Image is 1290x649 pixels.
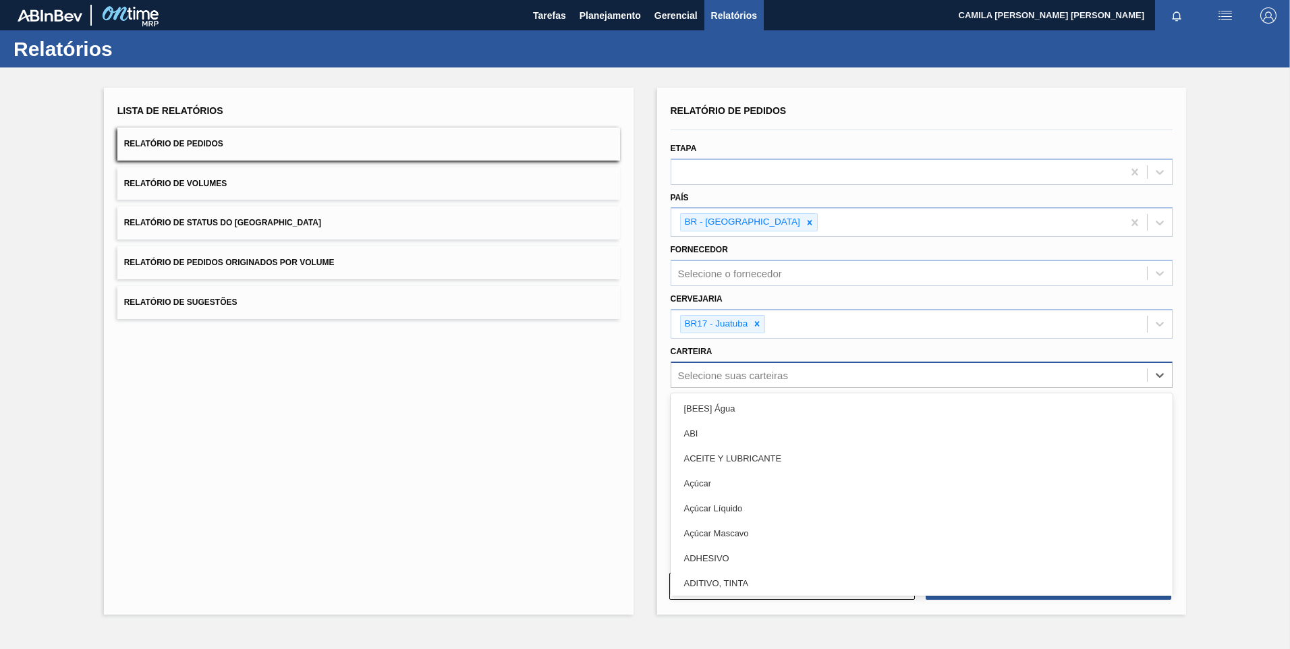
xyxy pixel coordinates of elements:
button: Relatório de Pedidos [117,128,620,161]
img: TNhmsLtSVTkK8tSr43FrP2fwEKptu5GPRR3wAAAABJRU5ErkJggg== [18,9,82,22]
span: Relatórios [711,7,757,24]
div: ACEITE Y LUBRICANTE [671,446,1173,471]
button: Relatório de Status do [GEOGRAPHIC_DATA] [117,206,620,239]
div: Açúcar Líquido [671,496,1173,521]
button: Relatório de Sugestões [117,286,620,319]
label: Fornecedor [671,245,728,254]
label: País [671,193,689,202]
div: ABI [671,421,1173,446]
label: Cervejaria [671,294,723,304]
div: ADITIVO, TINTA [671,571,1173,596]
span: Planejamento [580,7,641,24]
img: userActions [1217,7,1233,24]
span: Lista de Relatórios [117,105,223,116]
div: BR17 - Juatuba [681,316,750,333]
span: Relatório de Pedidos [671,105,787,116]
button: Limpar [669,573,915,600]
span: Gerencial [654,7,698,24]
div: [BEES] Água [671,396,1173,421]
button: Notificações [1155,6,1198,25]
div: Selecione suas carteiras [678,369,788,380]
button: Relatório de Pedidos Originados por Volume [117,246,620,279]
span: Relatório de Volumes [124,179,227,188]
span: Relatório de Sugestões [124,298,237,307]
button: Relatório de Volumes [117,167,620,200]
label: Carteira [671,347,712,356]
img: Logout [1260,7,1277,24]
span: Relatório de Pedidos [124,139,223,148]
span: Relatório de Pedidos Originados por Volume [124,258,335,267]
h1: Relatórios [13,41,253,57]
div: Açúcar [671,471,1173,496]
div: Selecione o fornecedor [678,268,782,279]
span: Relatório de Status do [GEOGRAPHIC_DATA] [124,218,321,227]
span: Tarefas [533,7,566,24]
div: Açúcar Mascavo [671,521,1173,546]
label: Etapa [671,144,697,153]
div: ADHESIVO [671,546,1173,571]
div: BR - [GEOGRAPHIC_DATA] [681,214,802,231]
